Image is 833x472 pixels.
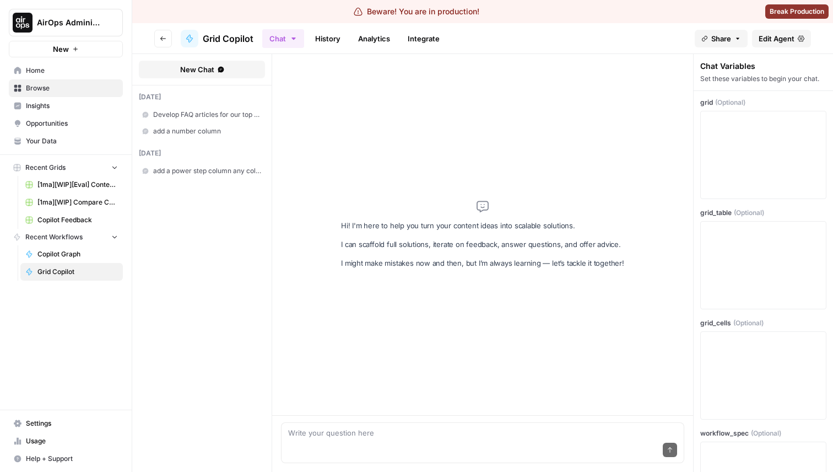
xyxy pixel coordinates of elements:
[25,163,66,173] span: Recent Grids
[752,30,811,47] a: Edit Agent
[262,29,304,48] button: Chat
[700,61,826,72] div: Chat Variables
[9,159,123,176] button: Recent Grids
[341,258,624,269] p: I might make mistakes now and then, but I’m always learning — let’s tackle it together!
[700,208,826,218] label: grid_table
[341,220,624,232] p: Hi! I'm here to help you turn your content ideas into scalable solutions.
[734,208,764,218] span: (Optional)
[9,41,123,57] button: New
[139,148,265,158] div: [DATE]
[26,83,118,93] span: Browse
[20,194,123,211] a: [1ma][WIP] Compare Convert Content Format
[401,30,446,47] a: Integrate
[180,64,214,75] span: New Chat
[9,415,123,432] a: Settings
[37,215,118,225] span: Copilot Feedback
[700,74,826,84] div: Set these variables to begin your chat.
[53,44,69,55] span: New
[9,79,123,97] a: Browse
[37,197,118,207] span: [1ma][WIP] Compare Convert Content Format
[9,229,123,245] button: Recent Workflows
[759,33,794,44] span: Edit Agent
[13,13,33,33] img: AirOps Administrative Logo
[26,101,118,111] span: Insights
[26,419,118,428] span: Settings
[181,30,253,47] a: Grid Copilot
[26,136,118,146] span: Your Data
[351,30,397,47] a: Analytics
[711,33,731,44] span: Share
[153,166,262,176] span: add a power step column any column you pick don't ask
[9,9,123,36] button: Workspace: AirOps Administrative
[700,428,826,438] label: workflow_spec
[341,239,624,250] p: I can scaffold full solutions, iterate on feedback, answer questions, and offer advice.
[37,249,118,259] span: Copilot Graph
[733,318,764,328] span: (Optional)
[25,232,83,242] span: Recent Workflows
[37,267,118,277] span: Grid Copilot
[37,180,118,190] span: [1ma][WIP][Eval] Content Compare Grid
[26,119,118,128] span: Opportunities
[9,115,123,132] a: Opportunities
[26,66,118,76] span: Home
[139,92,265,102] div: [DATE]
[770,7,824,17] span: Break Production
[700,318,826,328] label: grid_cells
[751,428,781,438] span: (Optional)
[37,17,104,28] span: AirOps Administrative
[139,61,265,78] button: New Chat
[9,97,123,115] a: Insights
[695,30,748,47] button: Share
[9,132,123,150] a: Your Data
[153,110,262,120] span: Develop FAQ articles for our top search queries
[26,454,118,464] span: Help + Support
[9,62,123,79] a: Home
[153,126,262,136] span: add a number column
[26,436,118,446] span: Usage
[139,106,265,123] a: Develop FAQ articles for our top search queries
[9,432,123,450] a: Usage
[309,30,347,47] a: History
[9,450,123,468] button: Help + Support
[20,211,123,229] a: Copilot Feedback
[715,98,745,108] span: (Optional)
[139,123,265,140] a: add a number column
[765,4,829,19] button: Break Production
[139,163,265,179] a: add a power step column any column you pick don't ask
[20,176,123,194] a: [1ma][WIP][Eval] Content Compare Grid
[20,263,123,281] a: Grid Copilot
[203,32,253,45] span: Grid Copilot
[700,98,826,108] label: grid
[354,6,479,17] div: Beware! You are in production!
[20,245,123,263] a: Copilot Graph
